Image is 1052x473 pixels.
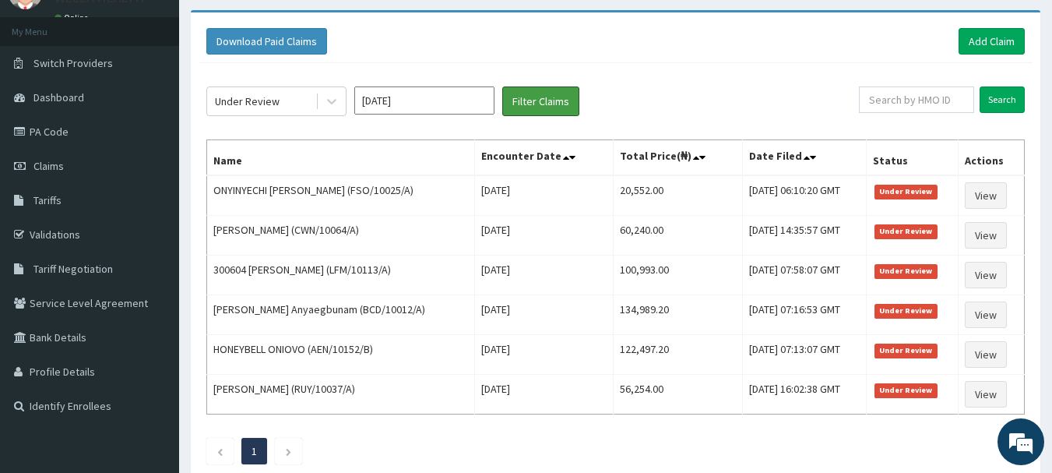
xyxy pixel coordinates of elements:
td: [DATE] 07:13:07 GMT [742,335,866,375]
div: Minimize live chat window [255,8,293,45]
td: 300604 [PERSON_NAME] (LFM/10113/A) [207,256,475,295]
th: Encounter Date [474,140,613,176]
td: [DATE] 06:10:20 GMT [742,175,866,216]
a: View [965,381,1007,408]
span: Under Review [874,383,938,397]
td: 122,497.20 [614,335,742,375]
td: [DATE] [474,256,613,295]
span: Under Review [874,224,938,238]
button: Filter Claims [502,86,579,116]
th: Status [867,140,959,176]
th: Date Filed [742,140,866,176]
div: Under Review [215,94,280,109]
td: [DATE] 14:35:57 GMT [742,216,866,256]
a: View [965,302,1007,328]
td: 56,254.00 [614,375,742,415]
span: Under Review [874,185,938,199]
td: [DATE] [474,295,613,335]
div: Chat with us now [81,87,262,108]
a: Page 1 is your current page [252,444,257,458]
input: Search [980,86,1025,113]
td: ONYINYECHI [PERSON_NAME] (FSO/10025/A) [207,175,475,216]
td: 20,552.00 [614,175,742,216]
td: 60,240.00 [614,216,742,256]
span: Under Review [874,304,938,318]
img: d_794563401_company_1708531726252_794563401 [29,78,63,117]
td: 100,993.00 [614,256,742,295]
td: [DATE] [474,216,613,256]
a: View [965,262,1007,288]
a: View [965,222,1007,249]
a: Next page [285,444,292,458]
th: Total Price(₦) [614,140,742,176]
input: Search by HMO ID [859,86,974,113]
span: Under Review [874,264,938,278]
span: Claims [33,159,64,173]
td: [DATE] 07:16:53 GMT [742,295,866,335]
th: Actions [959,140,1025,176]
td: [DATE] [474,335,613,375]
a: Previous page [216,444,223,458]
td: 134,989.20 [614,295,742,335]
a: Add Claim [959,28,1025,55]
textarea: Type your message and hit 'Enter' [8,311,297,365]
td: [DATE] 16:02:38 GMT [742,375,866,415]
td: HONEYBELL ONIOVO (AEN/10152/B) [207,335,475,375]
td: [DATE] [474,175,613,216]
td: [PERSON_NAME] (RUY/10037/A) [207,375,475,415]
a: View [965,341,1007,368]
td: [DATE] [474,375,613,415]
span: We're online! [90,139,215,296]
th: Name [207,140,475,176]
td: [PERSON_NAME] Anyaegbunam (BCD/10012/A) [207,295,475,335]
input: Select Month and Year [354,86,494,115]
a: Online [55,12,92,23]
a: View [965,182,1007,209]
span: Under Review [874,344,938,358]
span: Tariff Negotiation [33,262,113,276]
td: [DATE] 07:58:07 GMT [742,256,866,295]
span: Tariffs [33,193,62,207]
span: Dashboard [33,90,84,104]
span: Switch Providers [33,56,113,70]
button: Download Paid Claims [206,28,327,55]
td: [PERSON_NAME] (CWN/10064/A) [207,216,475,256]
